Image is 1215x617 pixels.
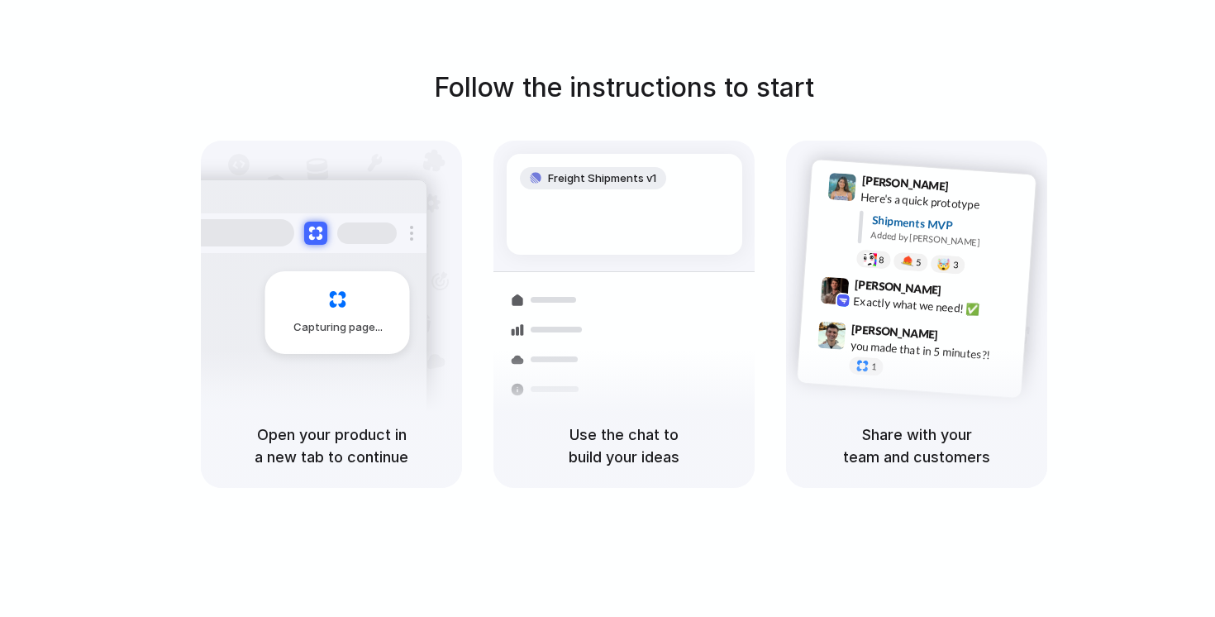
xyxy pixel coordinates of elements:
[860,188,1026,216] div: Here's a quick prototype
[434,68,814,108] h1: Follow the instructions to start
[871,211,1024,238] div: Shipments MVP
[853,292,1018,320] div: Exactly what we need! ✅
[861,171,949,195] span: [PERSON_NAME]
[851,319,939,343] span: [PERSON_NAME]
[946,283,980,303] span: 9:42 AM
[806,423,1027,468] h5: Share with your team and customers
[943,328,977,347] span: 9:47 AM
[953,261,959,270] span: 3
[879,255,884,264] span: 8
[850,337,1015,365] div: you made that in 5 minutes?!
[871,362,877,371] span: 1
[513,423,735,468] h5: Use the chat to build your ideas
[954,179,988,198] span: 9:41 AM
[916,257,922,266] span: 5
[937,258,951,270] div: 🤯
[221,423,442,468] h5: Open your product in a new tab to continue
[870,228,1022,252] div: Added by [PERSON_NAME]
[548,170,656,187] span: Freight Shipments v1
[854,275,941,299] span: [PERSON_NAME]
[293,319,385,336] span: Capturing page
